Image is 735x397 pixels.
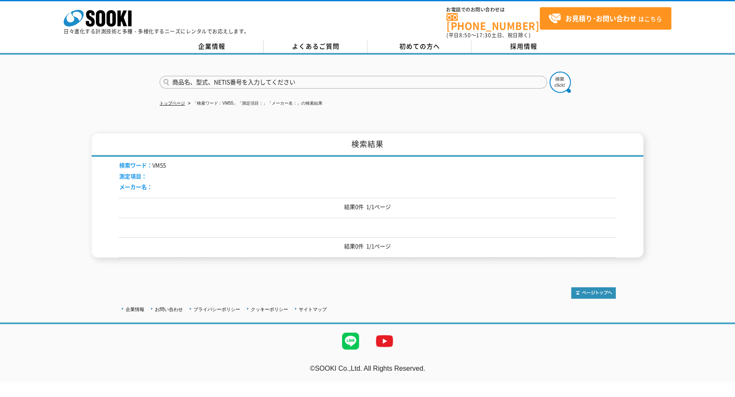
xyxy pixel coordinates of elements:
span: 初めての方へ [399,42,440,51]
span: メーカー名： [119,183,152,191]
h1: 検索結果 [92,133,643,157]
span: (平日 ～ 土日、祝日除く) [446,31,530,39]
a: 採用情報 [471,40,575,53]
a: お見積り･お問い合わせはこちら [540,7,671,30]
a: トップページ [160,101,185,105]
img: トップページへ [571,287,616,299]
a: テストMail [702,373,735,380]
p: 結果0件 1/1ページ [119,242,616,251]
li: VM55 [119,161,166,170]
img: btn_search.png [550,72,571,93]
input: 商品名、型式、NETIS番号を入力してください [160,76,547,89]
span: はこちら [548,12,662,25]
span: 検索ワード： [119,161,152,169]
a: クッキーポリシー [251,307,288,312]
span: 8:50 [459,31,471,39]
span: お電話でのお問い合わせは [446,7,540,12]
p: 結果0件 1/1ページ [119,203,616,211]
a: お問い合わせ [155,307,183,312]
a: 企業情報 [126,307,144,312]
img: YouTube [367,324,401,358]
a: サイトマップ [299,307,327,312]
a: 初めての方へ [367,40,471,53]
li: 「検索ワード：VM55」「測定項目：」「メーカー名：」の検索結果 [186,99,323,108]
a: [PHONE_NUMBER] [446,13,540,31]
span: 17:30 [476,31,491,39]
p: 日々進化する計測技術と多種・多様化するニーズにレンタルでお応えします。 [64,29,250,34]
img: LINE [334,324,367,358]
a: プライバシーポリシー [194,307,240,312]
a: 企業情報 [160,40,264,53]
strong: お見積り･お問い合わせ [565,13,637,23]
span: 測定項目： [119,172,147,180]
a: よくあるご質問 [264,40,367,53]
